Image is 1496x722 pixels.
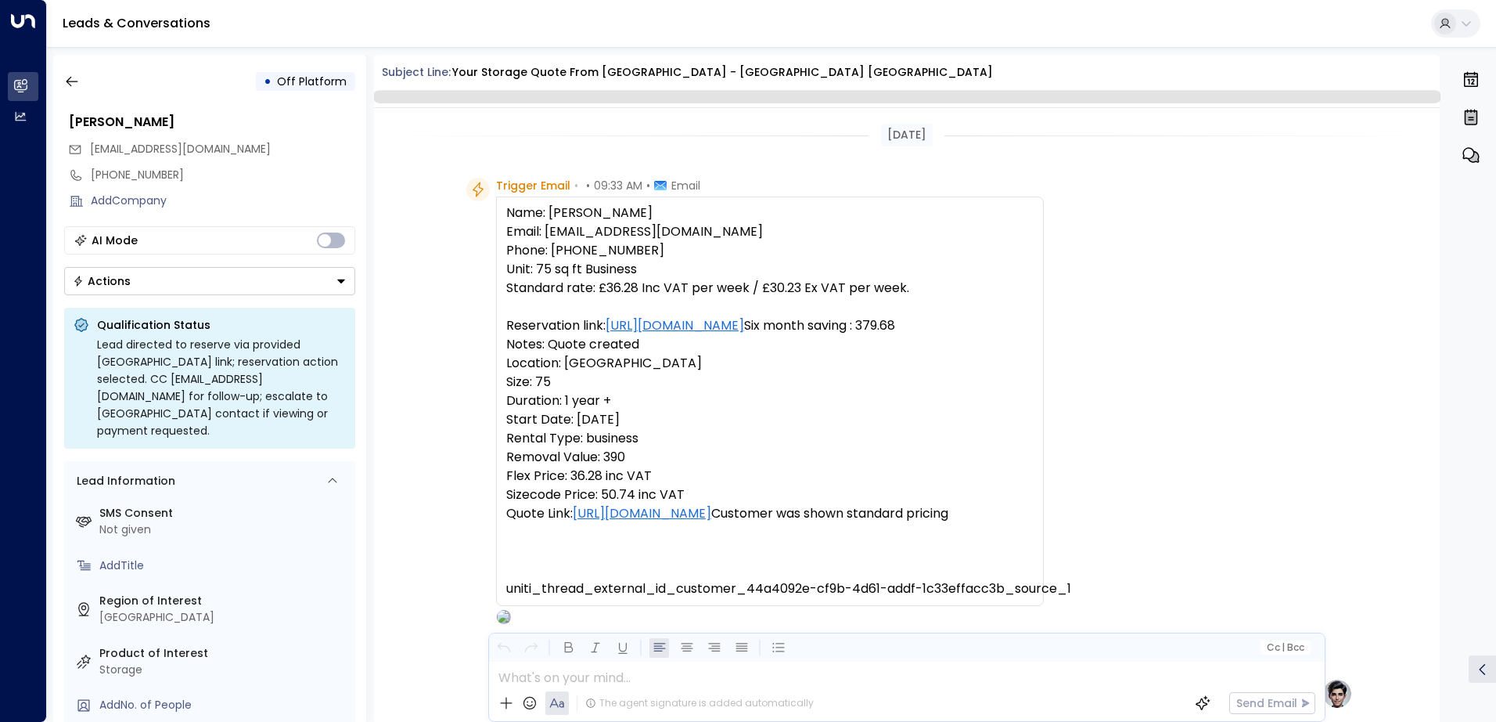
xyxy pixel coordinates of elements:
[99,645,349,662] label: Product of Interest
[99,505,349,522] label: SMS Consent
[594,178,642,193] span: 09:33 AM
[574,178,578,193] span: •
[99,593,349,609] label: Region of Interest
[277,74,347,89] span: Off Platform
[99,697,349,713] div: AddNo. of People
[99,609,349,626] div: [GEOGRAPHIC_DATA]
[63,14,210,32] a: Leads & Conversations
[92,233,138,248] div: AI Mode
[671,178,700,193] span: Email
[1322,678,1353,709] img: profile-logo.png
[91,193,355,209] div: AddCompany
[1260,641,1310,655] button: Cc|Bcc
[99,662,349,678] div: Storage
[64,267,355,295] div: Button group with a nested menu
[97,317,346,333] p: Qualification Status
[494,638,513,658] button: Undo
[497,610,511,624] img: OLIVIA PARKER
[99,522,349,538] div: Not given
[881,124,933,146] div: [DATE]
[452,64,993,81] div: Your storage quote from [GEOGRAPHIC_DATA] - [GEOGRAPHIC_DATA] [GEOGRAPHIC_DATA]
[585,696,814,710] div: The agent signature is added automatically
[90,141,271,157] span: [EMAIL_ADDRESS][DOMAIN_NAME]
[586,178,590,193] span: •
[64,267,355,295] button: Actions
[91,167,355,183] div: [PHONE_NUMBER]
[69,113,355,132] div: [PERSON_NAME]
[99,558,349,574] div: AddTitle
[90,141,271,157] span: morganknight0302@outlook.com
[382,64,451,80] span: Subject Line:
[573,504,711,523] a: [URL][DOMAIN_NAME]
[1266,642,1304,653] span: Cc Bcc
[97,336,346,439] div: Lead directed to reserve via provided [GEOGRAPHIC_DATA] link; reservation action selected. CC [EM...
[71,473,175,489] div: Lead Information
[1282,642,1285,653] span: |
[73,274,131,288] div: Actions
[496,178,570,193] span: Trigger Email
[646,178,650,193] span: •
[606,316,744,335] a: [URL][DOMAIN_NAME]
[264,67,272,96] div: •
[506,204,1034,598] pre: Name: [PERSON_NAME] Email: [EMAIL_ADDRESS][DOMAIN_NAME] Phone: [PHONE_NUMBER] Unit: 75 sq ft Busi...
[521,638,541,658] button: Redo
